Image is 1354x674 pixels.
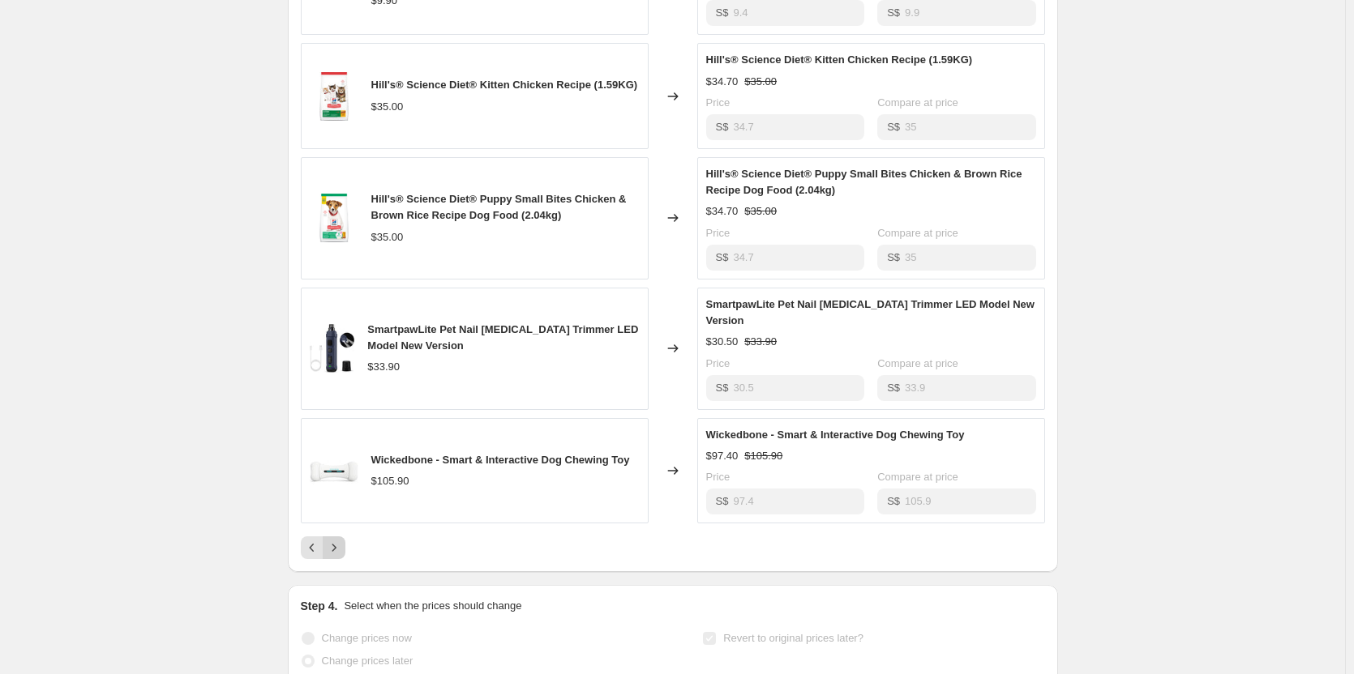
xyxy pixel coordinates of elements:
[301,536,345,559] nav: Pagination
[877,96,958,109] span: Compare at price
[322,655,413,667] span: Change prices later
[887,251,900,263] span: S$
[310,446,358,495] img: Product_A_36549d38-9b6e-4f69-952a-74c51db744d0_80x.jpg
[367,359,400,375] div: $33.90
[706,471,731,483] span: Price
[310,72,358,121] img: 1-10_80x.jpg
[706,96,731,109] span: Price
[344,598,521,614] p: Select when the prices should change
[744,74,777,90] strike: $35.00
[706,298,1035,326] span: SmartpawLite Pet Nail [MEDICAL_DATA] Trimmer LED Model New Version
[371,454,630,466] span: Wickedbone - Smart & Interactive Dog Chewing Toy
[716,251,729,263] span: S$
[301,536,324,559] button: Previous
[887,6,900,19] span: S$
[744,334,777,350] strike: $33.90
[371,79,638,91] span: Hill's® Science Diet® Kitten Chicken Recipe (1.59KG)
[716,495,729,507] span: S$
[706,227,731,239] span: Price
[323,536,345,559] button: Next
[706,203,739,220] div: $34.70
[371,229,404,245] div: $35.00
[371,193,627,221] span: Hill's® Science Diet® Puppy Small Bites Chicken & Brown Rice Recipe Dog Food (2.04kg)
[716,6,729,19] span: S$
[367,323,638,352] span: SmartpawLite Pet Nail [MEDICAL_DATA] Trimmer LED Model New Version
[706,168,1022,196] span: Hill's® Science Diet® Puppy Small Bites Chicken & Brown Rice Recipe Dog Food (2.04kg)
[706,448,739,464] div: $97.40
[706,74,739,90] div: $34.70
[716,382,729,394] span: S$
[310,194,358,242] img: SD-Puppy-Small-Bites-Dry-3D-Front_80x.png
[744,448,782,464] strike: $105.90
[887,121,900,133] span: S$
[877,471,958,483] span: Compare at price
[322,632,412,644] span: Change prices now
[371,473,409,489] div: $105.90
[887,495,900,507] span: S$
[301,598,338,614] h2: Step 4.
[706,53,973,66] span: Hill's® Science Diet® Kitten Chicken Recipe (1.59KG)
[877,227,958,239] span: Compare at price
[706,334,739,350] div: $30.50
[706,429,965,441] span: Wickedbone - Smart & Interactive Dog Chewing Toy
[723,632,863,644] span: Revert to original prices later?
[744,203,777,220] strike: $35.00
[310,324,355,373] img: product_d7e160ba-68ac-4844-b23a-5b14f01309bc_80x.jpg
[887,382,900,394] span: S$
[706,357,731,369] span: Price
[877,357,958,369] span: Compare at price
[371,99,404,115] div: $35.00
[716,121,729,133] span: S$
